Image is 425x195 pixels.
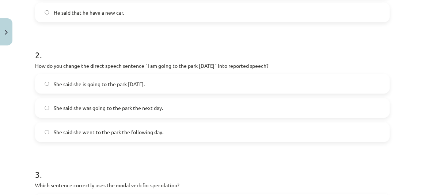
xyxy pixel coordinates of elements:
[45,130,49,135] input: She said she went to the park the following day.
[54,129,163,136] span: She said she went to the park the following day.
[54,9,124,16] span: He said that he have a new car.
[5,30,8,35] img: icon-close-lesson-0947bae3869378f0d4975bcd49f059093ad1ed9edebbc8119c70593378902aed.svg
[45,10,49,15] input: He said that he have a new car.
[35,182,390,190] p: Which sentence correctly uses the modal verb for speculation?
[45,106,49,111] input: She said she was going to the park the next day.
[35,37,390,60] h1: 2 .
[35,62,390,70] p: How do you change the direct speech sentence "I am going to the park [DATE]" into reported speech?
[54,104,163,112] span: She said she was going to the park the next day.
[45,82,49,87] input: She said she is going to the park [DATE].
[35,157,390,180] h1: 3 .
[54,80,145,88] span: She said she is going to the park [DATE].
